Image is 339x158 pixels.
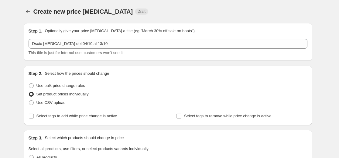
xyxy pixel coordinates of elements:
[29,135,43,141] h2: Step 3.
[29,50,123,55] span: This title is just for internal use, customers won't see it
[24,7,32,16] button: Price change jobs
[29,146,149,151] span: Select all products, use filters, or select products variants individually
[36,92,89,96] span: Set product prices individually
[29,70,43,77] h2: Step 2.
[36,100,66,105] span: Use CSV upload
[138,9,146,14] span: Draft
[45,28,194,34] p: Optionally give your price [MEDICAL_DATA] a title (eg "March 30% off sale on boots")
[29,28,43,34] h2: Step 1.
[29,39,307,49] input: 30% off holiday sale
[36,114,117,118] span: Select tags to add while price change is active
[33,8,133,15] span: Create new price [MEDICAL_DATA]
[184,114,272,118] span: Select tags to remove while price change is active
[45,135,124,141] p: Select which products should change in price
[45,70,109,77] p: Select how the prices should change
[36,83,85,88] span: Use bulk price change rules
